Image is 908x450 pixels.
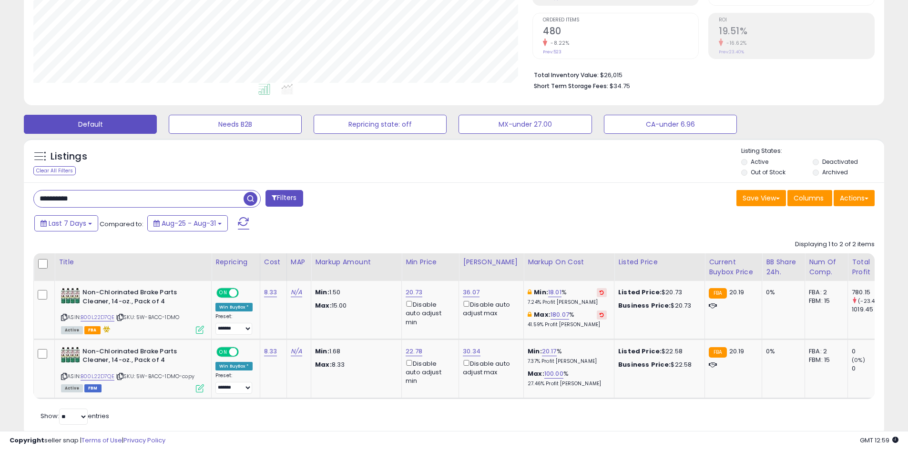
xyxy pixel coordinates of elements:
[719,26,874,39] h2: 19.51%
[723,40,747,47] small: -16.62%
[315,288,394,297] p: 1.50
[169,115,302,134] button: Needs B2B
[751,168,786,176] label: Out of Stock
[618,347,697,356] div: $22.58
[291,257,307,267] div: MAP
[534,69,867,80] li: $26,015
[215,362,253,370] div: Win BuyBox *
[406,257,455,267] div: Min Price
[463,358,516,377] div: Disable auto adjust max
[463,299,516,318] div: Disable auto adjust max
[618,347,662,356] b: Listed Price:
[10,436,44,445] strong: Copyright
[524,253,614,281] th: The percentage added to the cost of goods (COGS) that forms the calculator for Min & Max prices.
[528,288,607,306] div: %
[604,115,737,134] button: CA-under 6.96
[528,380,607,387] p: 27.46% Profit [PERSON_NAME]
[852,288,890,297] div: 780.15
[215,257,256,267] div: Repricing
[215,313,253,335] div: Preset:
[528,369,544,378] b: Max:
[10,436,165,445] div: seller snap | |
[809,347,840,356] div: FBA: 2
[116,372,194,380] span: | SKU: 5W-BACC-1DMO-copy
[463,288,480,297] a: 36.07
[61,288,204,333] div: ASIN:
[463,347,480,356] a: 30.34
[315,360,332,369] strong: Max:
[528,299,607,306] p: 7.24% Profit [PERSON_NAME]
[528,370,607,387] div: %
[61,347,204,391] div: ASIN:
[858,297,884,305] small: (-23.47%)
[834,190,875,206] button: Actions
[709,288,726,299] small: FBA
[315,360,394,369] p: 8.33
[528,347,542,356] b: Min:
[618,257,701,267] div: Listed Price
[618,288,662,297] b: Listed Price:
[459,115,592,134] button: MX-under 27.00
[291,288,302,297] a: N/A
[543,26,698,39] h2: 480
[315,288,329,297] strong: Min:
[291,347,302,356] a: N/A
[860,436,898,445] span: 2025-09-10 12:59 GMT
[215,372,253,394] div: Preset:
[217,348,229,356] span: ON
[852,356,865,364] small: (0%)
[544,369,563,379] a: 100.00
[736,190,786,206] button: Save View
[534,310,551,319] b: Max:
[123,436,165,445] a: Privacy Policy
[787,190,832,206] button: Columns
[406,288,422,297] a: 20.73
[822,168,848,176] label: Archived
[751,158,768,166] label: Active
[51,150,87,163] h5: Listings
[618,301,697,310] div: $20.73
[59,257,207,267] div: Title
[794,193,824,203] span: Columns
[81,372,114,380] a: B00L22D7QE
[543,18,698,23] span: Ordered Items
[534,82,608,90] b: Short Term Storage Fees:
[264,347,277,356] a: 8.33
[100,220,143,229] span: Compared to:
[534,71,599,79] b: Total Inventory Value:
[809,288,840,297] div: FBA: 2
[542,347,557,356] a: 20.17
[719,49,744,55] small: Prev: 23.40%
[265,190,303,207] button: Filters
[406,347,422,356] a: 22.78
[528,321,607,328] p: 41.59% Profit [PERSON_NAME]
[237,348,253,356] span: OFF
[41,411,109,420] span: Show: entries
[264,288,277,297] a: 8.33
[34,215,98,231] button: Last 7 Days
[618,360,697,369] div: $22.58
[162,219,216,228] span: Aug-25 - Aug-31
[61,326,83,334] span: All listings currently available for purchase on Amazon
[741,147,884,156] p: Listing States:
[618,301,671,310] b: Business Price:
[610,81,630,90] span: $34.75
[809,257,844,277] div: Num of Comp.
[215,303,253,311] div: Win BuyBox *
[315,257,398,267] div: Markup Amount
[101,326,111,332] i: hazardous material
[551,310,569,320] a: 180.07
[81,313,114,321] a: B00L22D7QE
[82,347,198,367] b: Non-Chlorinated Brake Parts Cleaner, 14-oz., Pack of 4
[528,347,607,365] div: %
[315,301,394,310] p: 15.00
[463,257,520,267] div: [PERSON_NAME]
[766,257,801,277] div: BB Share 24h.
[315,347,329,356] strong: Min:
[795,240,875,249] div: Displaying 1 to 2 of 2 items
[314,115,447,134] button: Repricing state: off
[406,299,451,327] div: Disable auto adjust min
[315,301,332,310] strong: Max:
[82,436,122,445] a: Terms of Use
[315,347,394,356] p: 1.68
